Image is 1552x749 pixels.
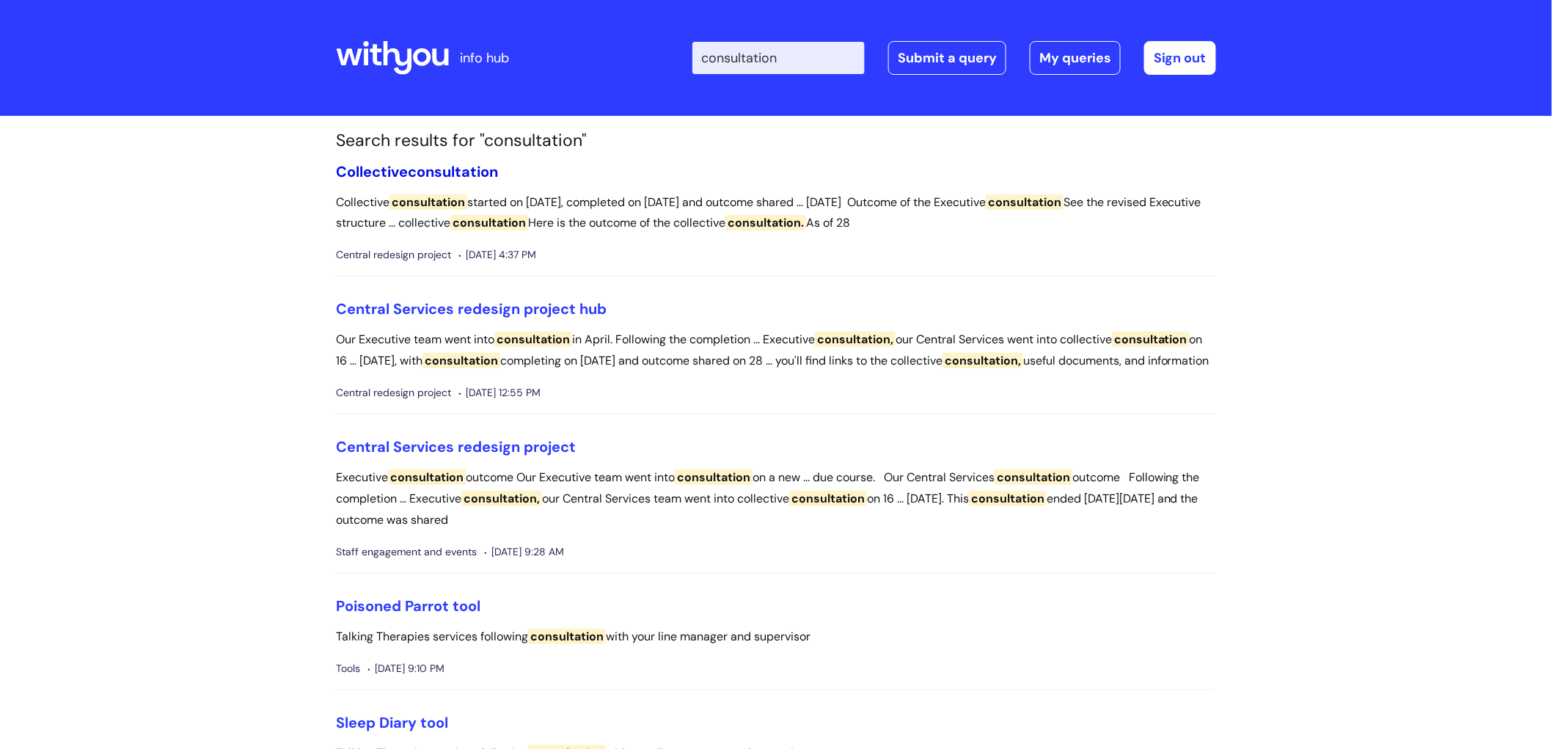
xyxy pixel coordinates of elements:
span: consultation [422,353,500,368]
span: consultation [995,470,1072,485]
span: consultation [408,162,498,181]
span: consultation [388,470,466,485]
span: consultation, [815,332,896,347]
a: My queries [1030,41,1121,75]
span: consultation [528,629,606,644]
a: Central Services redesign project [336,437,576,456]
a: Collectiveconsultation [336,162,498,181]
span: consultation, [942,353,1023,368]
span: consultation [1112,332,1190,347]
h1: Search results for "consultation" [336,131,1216,151]
span: consultation [389,194,467,210]
p: Collective started on [DATE], completed on [DATE] and outcome shared ... [DATE] Outcome of the Ex... [336,192,1216,235]
span: consultation [789,491,867,506]
p: info hub [460,46,509,70]
span: Tools [336,660,360,678]
p: Talking Therapies services following with your line manager and supervisor [336,626,1216,648]
span: [DATE] 9:10 PM [367,660,444,678]
div: | - [692,41,1216,75]
span: consultation [969,491,1047,506]
input: Search [692,42,865,74]
span: consultation. [725,215,806,230]
span: [DATE] 4:37 PM [458,246,536,264]
span: Staff engagement and events [336,543,477,561]
a: Poisoned Parrot tool [336,596,480,615]
a: Sign out [1144,41,1216,75]
p: Executive outcome Our Executive team went into on a new ... due course. Our Central Services outc... [336,467,1216,530]
span: consultation [986,194,1064,210]
span: Central redesign project [336,246,451,264]
a: Sleep Diary tool [336,713,448,732]
span: [DATE] 9:28 AM [484,543,564,561]
a: Submit a query [888,41,1006,75]
span: [DATE] 12:55 PM [458,384,541,402]
span: consultation [675,470,753,485]
span: consultation, [461,491,542,506]
span: Central redesign project [336,384,451,402]
p: Our Executive team went into in April. Following the completion ... Executive our Central Service... [336,329,1216,372]
span: consultation [450,215,528,230]
span: consultation [494,332,572,347]
a: Central Services redesign project hub [336,299,607,318]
